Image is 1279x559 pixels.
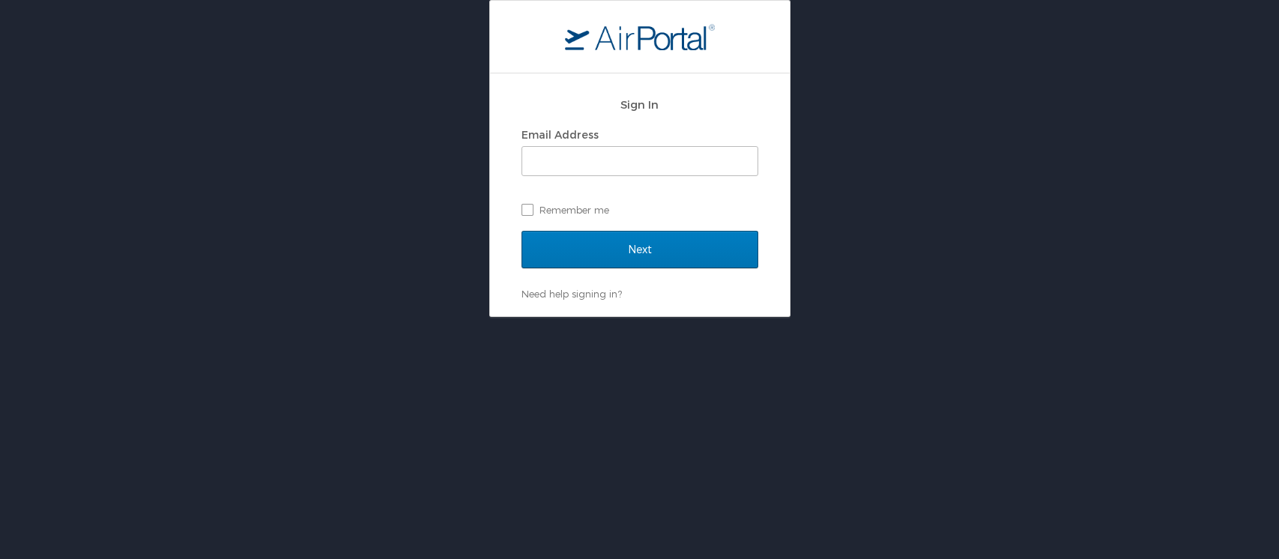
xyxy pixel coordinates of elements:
img: logo [565,23,715,50]
label: Email Address [521,128,599,141]
label: Remember me [521,199,758,221]
a: Need help signing in? [521,288,622,300]
input: Next [521,231,758,268]
h2: Sign In [521,96,758,113]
